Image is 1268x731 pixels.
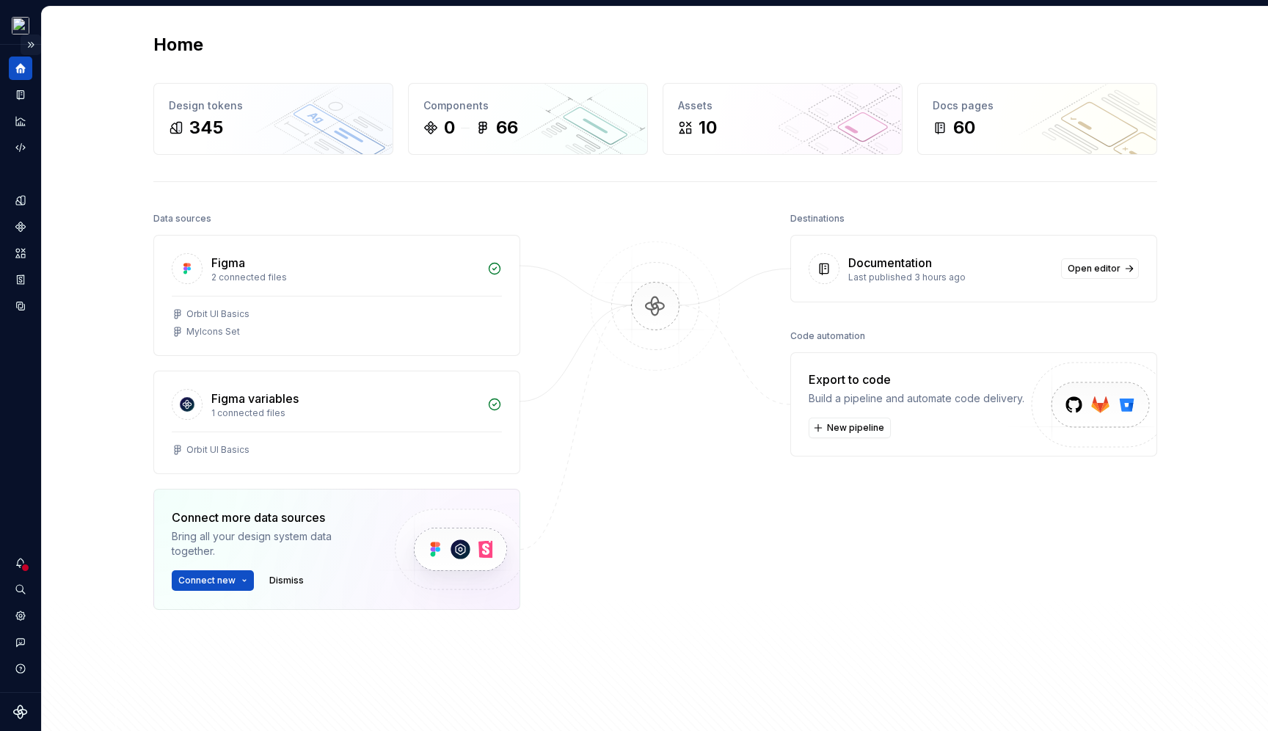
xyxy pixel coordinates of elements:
div: 2 connected files [211,272,478,283]
div: Export to code [809,371,1024,388]
div: Assets [678,98,887,113]
a: Settings [9,604,32,628]
a: Documentation [9,83,32,106]
div: 66 [496,116,518,139]
div: Figma variables [211,390,299,407]
button: Notifications [9,551,32,575]
div: Last published 3 hours ago [848,272,1052,283]
div: 1 connected files [211,407,478,419]
button: Expand sidebar [21,34,41,55]
a: Analytics [9,109,32,133]
a: Design tokens [9,189,32,212]
a: Design tokens345 [153,83,393,155]
a: Data sources [9,294,32,318]
div: 60 [953,116,975,139]
div: MyIcons Set [186,326,240,338]
div: Components [423,98,633,113]
svg: Supernova Logo [13,705,28,719]
div: Data sources [153,208,211,229]
button: New pipeline [809,418,891,438]
a: Components066 [408,83,648,155]
button: Search ⌘K [9,578,32,601]
div: Connect more data sources [172,509,370,526]
div: Build a pipeline and automate code delivery. [809,391,1024,406]
button: Dismiss [263,570,310,591]
div: 10 [699,116,717,139]
a: Assets [9,241,32,265]
span: Dismiss [269,575,304,586]
button: Contact support [9,630,32,654]
div: Bring all your design system data together. [172,529,370,559]
div: Design tokens [169,98,378,113]
div: 345 [189,116,223,139]
button: Connect new [172,570,254,591]
a: Docs pages60 [917,83,1157,155]
a: Figma variables1 connected filesOrbit UI Basics [153,371,520,474]
a: Home [9,57,32,80]
div: Docs pages [933,98,1142,113]
a: Components [9,215,32,239]
a: Assets10 [663,83,903,155]
div: Destinations [790,208,845,229]
a: Storybook stories [9,268,32,291]
span: Open editor [1068,263,1121,274]
a: Code automation [9,136,32,159]
div: 0 [444,116,455,139]
div: Orbit UI Basics [186,308,249,320]
div: Orbit UI Basics [186,444,249,456]
span: New pipeline [827,422,884,434]
a: Open editor [1061,258,1139,279]
div: Code automation [790,326,865,346]
div: Documentation [848,254,932,272]
img: e5527c48-e7d1-4d25-8110-9641689f5e10.png [12,17,29,34]
div: Figma [211,254,245,272]
span: Connect new [178,575,236,586]
h2: Home [153,33,203,57]
a: Figma2 connected filesOrbit UI BasicsMyIcons Set [153,235,520,356]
